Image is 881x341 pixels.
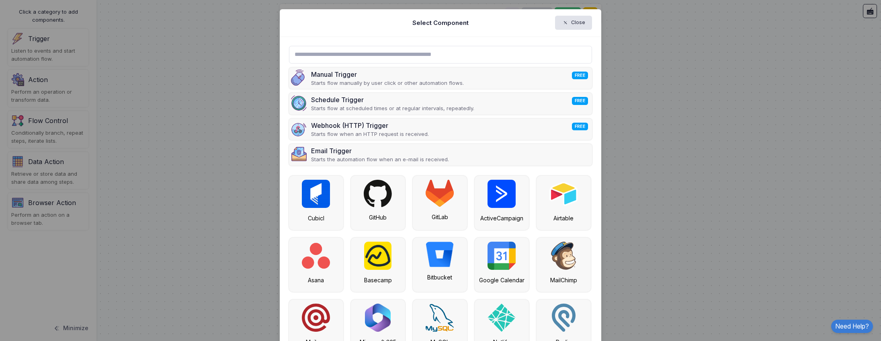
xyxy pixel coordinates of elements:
[551,242,576,270] img: mailchimp.svg
[311,156,449,164] p: Starts the automation flow when an e-mail is received.
[831,320,873,333] a: Need Help?
[365,304,391,332] img: microsoft-365.png
[355,213,401,222] div: GitHub
[302,180,330,208] img: cubicl.jpg
[572,72,588,79] span: FREE
[293,214,339,222] div: Cubicl
[552,304,576,332] img: podio.svg
[293,276,339,284] div: Asana
[302,242,330,270] img: asana.png
[311,146,449,156] div: Email Trigger
[311,130,429,138] p: Starts flow when an HTTP request is received.
[541,276,587,284] div: MailChimp
[355,276,401,284] div: Basecamp
[488,304,516,332] img: netlify.svg
[417,213,463,221] div: GitLab
[364,180,392,207] img: github.svg
[541,214,587,222] div: Airtable
[412,18,469,27] h5: Select Component
[549,180,578,208] img: airtable.png
[311,79,464,87] p: Starts flow manually by user click or other automation flows.
[311,105,474,113] p: Starts flow at scheduled times or at regular intervals, repeatedly.
[426,242,454,267] img: bitbucket.png
[479,276,525,284] div: Google Calendar
[291,70,307,86] img: manual.png
[488,242,516,270] img: google-calendar.svg
[426,180,454,207] img: gitlab.svg
[311,95,474,105] div: Schedule Trigger
[291,146,307,162] img: email.png
[302,304,330,332] img: mailgun.svg
[291,95,307,111] img: schedule.png
[479,214,525,222] div: ActiveCampaign
[555,16,592,30] button: Close
[572,123,588,130] span: FREE
[311,70,464,79] div: Manual Trigger
[364,242,391,270] img: basecamp.png
[572,97,588,105] span: FREE
[291,121,307,137] img: webhook-v2.png
[488,180,516,208] img: active-campaign.png
[426,304,454,332] img: mysql.svg
[417,273,463,281] div: Bitbucket
[311,121,429,130] div: Webhook (HTTP) Trigger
